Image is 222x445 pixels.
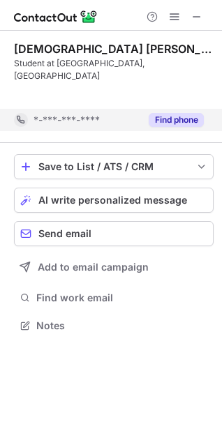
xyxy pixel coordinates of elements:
button: Add to email campaign [14,255,214,280]
span: Add to email campaign [38,262,149,273]
div: [DEMOGRAPHIC_DATA] [PERSON_NAME] [14,42,214,56]
span: Send email [38,228,91,239]
button: Reveal Button [149,113,204,127]
button: Find work email [14,288,214,308]
span: Find work email [36,292,208,304]
div: Save to List / ATS / CRM [38,161,189,172]
button: Notes [14,316,214,335]
div: Student at [GEOGRAPHIC_DATA], [GEOGRAPHIC_DATA] [14,57,214,82]
button: Send email [14,221,214,246]
button: save-profile-one-click [14,154,214,179]
span: AI write personalized message [38,195,187,206]
button: AI write personalized message [14,188,214,213]
span: Notes [36,319,208,332]
img: ContactOut v5.3.10 [14,8,98,25]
